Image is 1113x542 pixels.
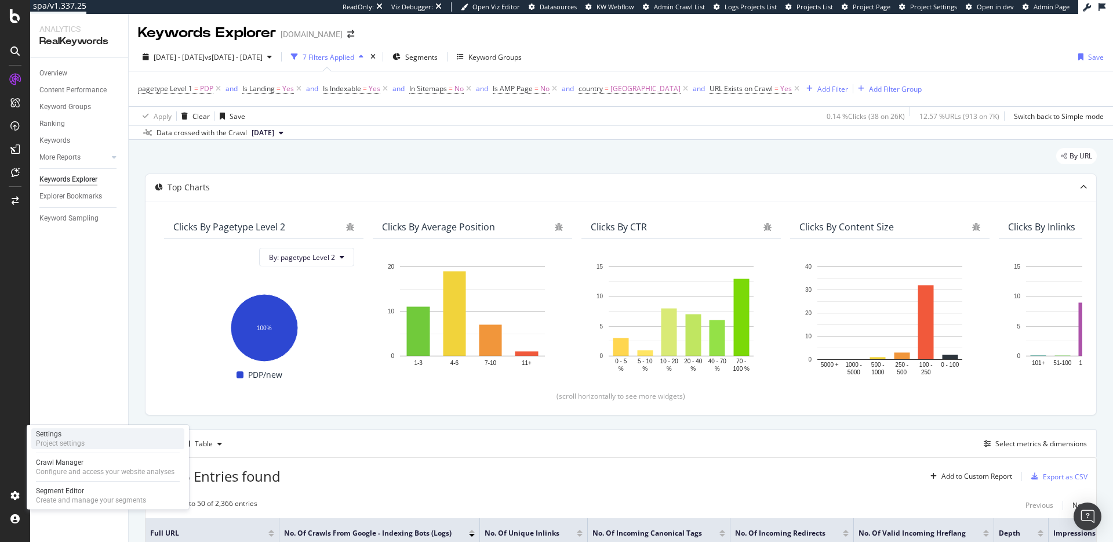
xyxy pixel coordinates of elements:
[36,439,85,448] div: Project settings
[343,2,374,12] div: ReadOnly:
[39,67,120,80] a: Overview
[1014,263,1021,270] text: 15
[693,83,705,94] button: and
[306,83,318,94] button: and
[540,2,577,11] span: Datasources
[303,52,354,62] div: 7 Filters Applied
[476,84,488,93] div: and
[173,288,354,363] div: A chart.
[39,212,99,225] div: Keyword Sampling
[363,84,367,93] span: =
[540,81,550,97] span: No
[853,82,922,96] button: Add Filter Group
[154,111,172,121] div: Apply
[242,84,275,93] span: Is Landing
[897,369,907,375] text: 500
[1074,503,1101,530] div: Open Intercom Messenger
[215,107,245,125] button: Save
[388,308,395,315] text: 10
[36,496,146,505] div: Create and manage your segments
[591,261,772,373] svg: A chart.
[585,2,634,12] a: KW Webflow
[708,358,727,364] text: 40 - 70
[259,248,354,266] button: By: pagetype Level 2
[684,358,703,364] text: 20 - 40
[36,486,146,496] div: Segment Editor
[39,23,119,35] div: Analytics
[409,84,447,93] span: In Sitemaps
[619,366,624,372] text: %
[605,84,609,93] span: =
[534,84,539,93] span: =
[522,360,532,366] text: 11+
[150,528,251,539] span: Full URL
[1034,2,1070,11] span: Admin Page
[39,118,120,130] a: Ranking
[802,82,848,96] button: Add Filter
[225,84,238,93] div: and
[529,2,577,12] a: Datasources
[821,362,839,368] text: 5000 +
[179,435,227,453] button: Table
[369,81,380,97] span: Yes
[725,2,777,11] span: Logs Projects List
[848,369,861,375] text: 5000
[392,83,405,94] button: and
[1014,111,1104,121] div: Switch back to Simple mode
[919,111,999,121] div: 12.57 % URLs ( 913 on 7K )
[225,83,238,94] button: and
[39,135,70,147] div: Keywords
[39,35,119,48] div: RealKeywords
[461,2,520,12] a: Open Viz Editor
[39,118,65,130] div: Ranking
[247,126,288,140] button: [DATE]
[388,48,442,66] button: Segments
[895,362,908,368] text: 250 -
[39,135,120,147] a: Keywords
[39,151,108,164] a: More Reports
[638,358,653,364] text: 5 - 10
[562,83,574,94] button: and
[277,84,281,93] span: =
[579,84,603,93] span: country
[205,52,263,62] span: vs [DATE] - [DATE]
[919,362,933,368] text: 100 -
[999,528,1020,539] span: Depth
[230,111,245,121] div: Save
[168,182,210,193] div: Top Charts
[391,353,394,359] text: 0
[414,360,423,366] text: 1-3
[281,28,343,40] div: [DOMAIN_NAME]
[780,81,792,97] span: Yes
[391,2,433,12] div: Viz Debugger:
[966,2,1014,12] a: Open in dev
[805,310,812,316] text: 20
[596,263,603,270] text: 15
[1053,360,1072,366] text: 51-100
[346,223,354,231] div: bug
[799,261,980,377] svg: A chart.
[177,107,210,125] button: Clear
[995,439,1087,449] div: Select metrics & dimensions
[282,81,294,97] span: Yes
[1088,52,1104,62] div: Save
[1017,323,1020,330] text: 5
[1072,500,1087,510] div: Next
[347,30,354,38] div: arrow-right-arrow-left
[155,435,227,453] div: Create
[596,2,634,11] span: KW Webflow
[842,2,890,12] a: Project Page
[452,48,526,66] button: Keyword Groups
[39,212,120,225] a: Keyword Sampling
[138,84,192,93] span: pagetype Level 1
[269,252,335,262] span: By: pagetype Level 2
[1056,148,1097,164] div: legacy label
[910,2,957,11] span: Project Settings
[591,221,647,233] div: Clicks By CTR
[485,528,559,539] span: No. of Unique Inlinks
[485,360,496,366] text: 7-10
[154,52,205,62] span: [DATE] - [DATE]
[392,84,405,93] div: and
[592,528,702,539] span: No. of Incoming Canonical Tags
